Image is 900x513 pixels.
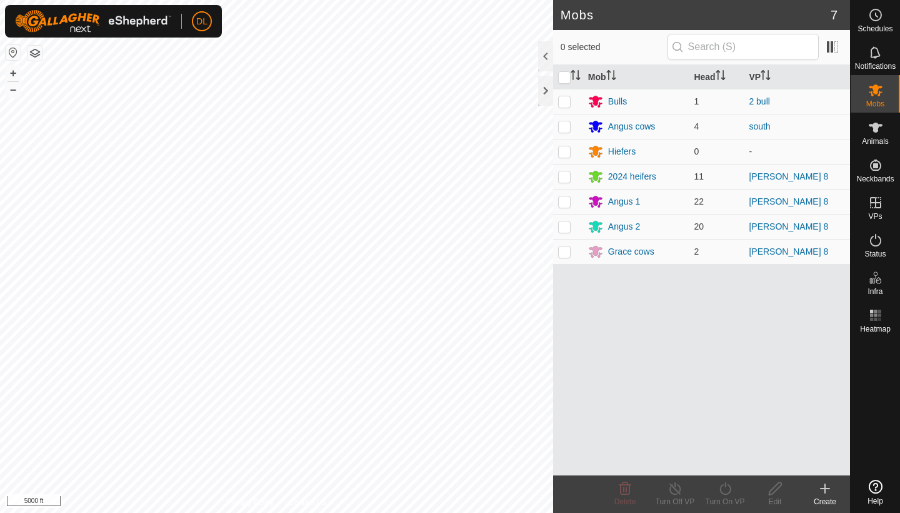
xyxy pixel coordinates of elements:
td: - [744,139,850,164]
p-sorticon: Activate to sort [716,72,726,82]
div: 2024 heifers [608,170,656,183]
a: Contact Us [289,497,326,508]
div: Hiefers [608,145,636,158]
input: Search (S) [667,34,819,60]
span: Animals [862,138,889,145]
div: Angus cows [608,120,655,133]
div: Turn On VP [700,496,750,507]
button: – [6,82,21,97]
span: 0 selected [561,41,667,54]
span: Heatmap [860,325,891,333]
button: + [6,66,21,81]
a: [PERSON_NAME] 8 [749,196,828,206]
a: Privacy Policy [227,497,274,508]
div: Grace cows [608,245,654,258]
span: 20 [694,221,704,231]
div: Turn Off VP [650,496,700,507]
button: Map Layers [27,46,42,61]
span: VPs [868,213,882,220]
p-sorticon: Activate to sort [571,72,581,82]
button: Reset Map [6,45,21,60]
span: 4 [694,121,699,131]
span: Schedules [857,25,892,33]
span: 11 [694,171,704,181]
h2: Mobs [561,8,831,23]
span: Mobs [866,100,884,108]
div: Create [800,496,850,507]
a: [PERSON_NAME] 8 [749,246,828,256]
div: Angus 2 [608,220,640,233]
div: Edit [750,496,800,507]
span: Help [867,497,883,505]
div: Angus 1 [608,195,640,208]
th: VP [744,65,850,89]
div: Bulls [608,95,627,108]
a: Help [851,475,900,510]
span: 2 [694,246,699,256]
span: Delete [614,497,636,506]
span: DL [196,15,207,28]
span: Neckbands [856,175,894,183]
th: Mob [583,65,689,89]
span: Infra [867,288,882,295]
th: Head [689,65,744,89]
img: Gallagher Logo [15,10,171,33]
a: [PERSON_NAME] 8 [749,171,828,181]
a: south [749,121,770,131]
a: [PERSON_NAME] 8 [749,221,828,231]
span: 7 [831,6,837,24]
a: 2 bull [749,96,769,106]
span: 0 [694,146,699,156]
span: 1 [694,96,699,106]
p-sorticon: Activate to sort [606,72,616,82]
p-sorticon: Activate to sort [761,72,771,82]
span: 22 [694,196,704,206]
span: Status [864,250,886,258]
span: Notifications [855,63,896,70]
